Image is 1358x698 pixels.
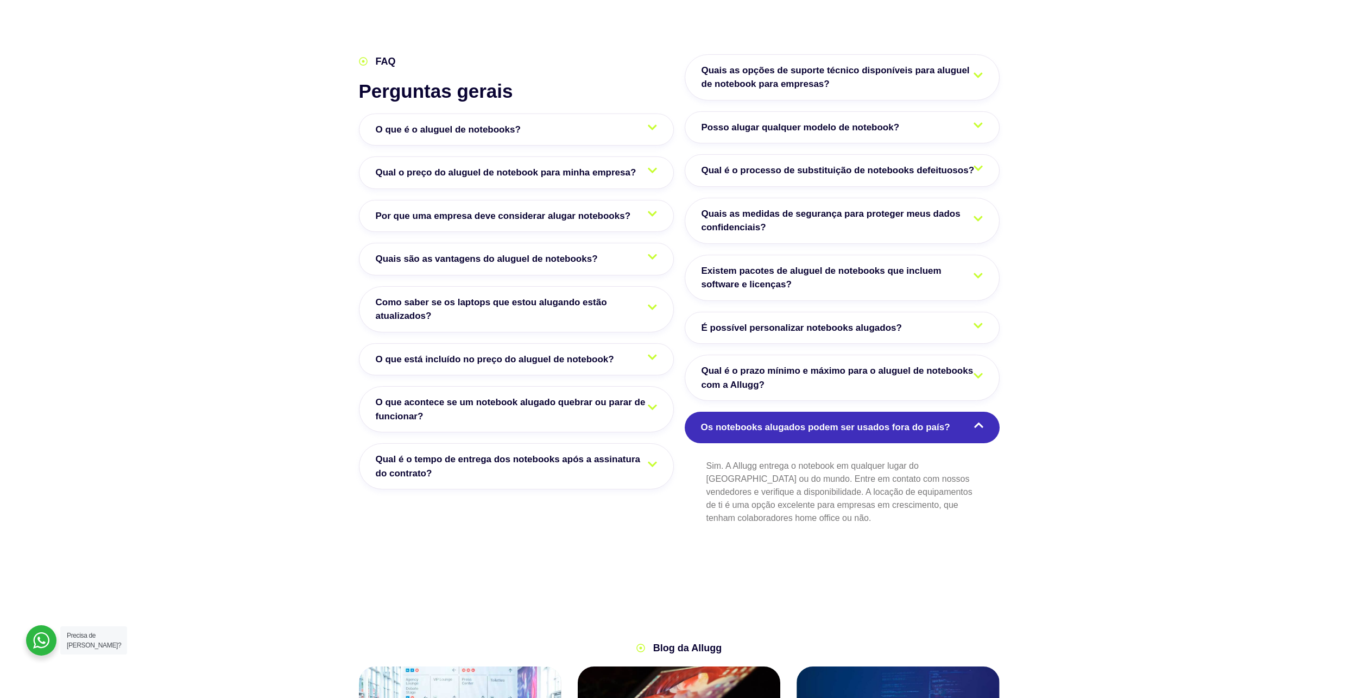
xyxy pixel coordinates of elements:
[702,264,983,292] span: Existem pacotes de aluguel de notebooks que incluem software e licenças?
[702,321,907,335] span: É possível personalizar notebooks alugados?
[685,412,1000,443] a: Os notebooks alugados podem ser usados fora do país?
[359,156,674,189] a: Qual o preço do aluguel de notebook para minha empresa?
[685,111,1000,144] a: Posso alugar qualquer modelo de notebook?
[706,460,978,525] p: Sim. A Allugg entrega o notebook em qualquer lugar do [GEOGRAPHIC_DATA] ou do mundo. Entre em con...
[376,295,657,323] span: Como saber se os laptops que estou alugando estão atualizados?
[373,54,396,69] span: FAQ
[702,64,983,91] span: Quais as opções de suporte técnico disponíveis para aluguel de notebook para empresas?
[376,252,603,266] span: Quais são as vantagens do aluguel de notebooks?
[359,443,674,489] a: Qual é o tempo de entrega dos notebooks após a assinatura do contrato?
[685,54,1000,100] a: Quais as opções de suporte técnico disponíveis para aluguel de notebook para empresas?
[376,123,526,137] span: O que é o aluguel de notebooks?
[359,114,674,146] a: O que é o aluguel de notebooks?
[702,164,980,178] span: Qual é o processo de substituição de notebooks defeituosos?
[376,209,636,223] span: Por que uma empresa deve considerar alugar notebooks?
[650,641,722,656] span: Blog da Allugg
[359,286,674,332] a: Como saber se os laptops que estou alugando estão atualizados?
[359,243,674,275] a: Quais são as vantagens do aluguel de notebooks?
[376,353,620,367] span: O que está incluído no preço do aluguel de notebook?
[685,312,1000,344] a: É possível personalizar notebooks alugados?
[702,121,905,135] span: Posso alugar qualquer modelo de notebook?
[1163,559,1358,698] iframe: Chat Widget
[702,364,983,392] span: Qual é o prazo mínimo e máximo para o aluguel de notebooks com a Allugg?
[685,198,1000,244] a: Quais as medidas de segurança para proteger meus dados confidenciais?
[702,207,983,235] span: Quais as medidas de segurança para proteger meus dados confidenciais?
[685,355,1000,401] a: Qual é o prazo mínimo e máximo para o aluguel de notebooks com a Allugg?
[376,166,642,180] span: Qual o preço do aluguel de notebook para minha empresa?
[701,420,956,435] span: Os notebooks alugados podem ser usados fora do país?
[376,452,657,480] span: Qual é o tempo de entrega dos notebooks após a assinatura do contrato?
[359,343,674,376] a: O que está incluído no preço do aluguel de notebook?
[359,200,674,232] a: Por que uma empresa deve considerar alugar notebooks?
[67,632,121,649] span: Precisa de [PERSON_NAME]?
[685,255,1000,301] a: Existem pacotes de aluguel de notebooks que incluem software e licenças?
[685,154,1000,187] a: Qual é o processo de substituição de notebooks defeituosos?
[359,80,674,103] h2: Perguntas gerais
[376,395,657,423] span: O que acontece se um notebook alugado quebrar ou parar de funcionar?
[359,386,674,432] a: O que acontece se um notebook alugado quebrar ou parar de funcionar?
